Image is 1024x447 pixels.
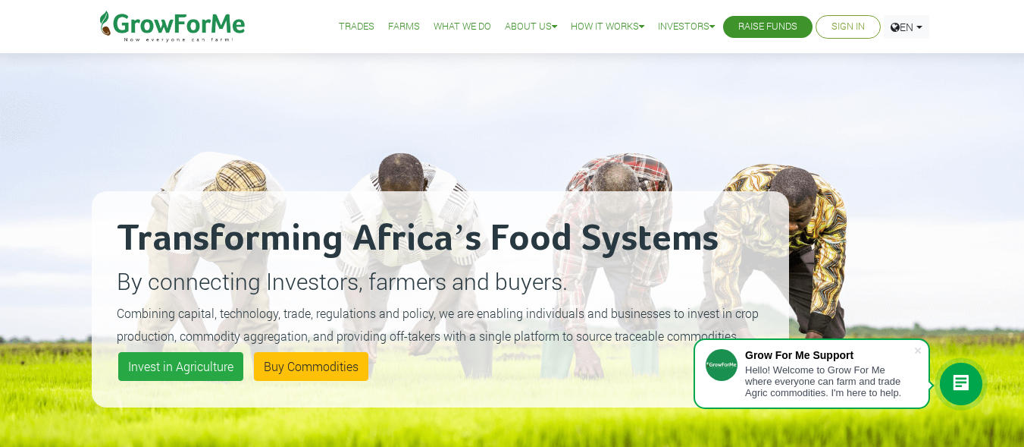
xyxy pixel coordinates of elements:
[831,19,865,35] a: Sign In
[434,19,491,35] a: What We Do
[118,352,243,381] a: Invest in Agriculture
[117,264,764,298] p: By connecting Investors, farmers and buyers.
[884,15,929,39] a: EN
[745,349,913,361] div: Grow For Me Support
[117,216,764,262] h2: Transforming Africa’s Food Systems
[745,364,913,398] div: Hello! Welcome to Grow For Me where everyone can farm and trade Agric commodities. I'm here to help.
[254,352,368,381] a: Buy Commodities
[738,19,797,35] a: Raise Funds
[571,19,644,35] a: How it Works
[505,19,557,35] a: About Us
[388,19,420,35] a: Farms
[117,305,759,344] small: Combining capital, technology, trade, regulations and policy, we are enabling individuals and bus...
[658,19,715,35] a: Investors
[339,19,374,35] a: Trades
